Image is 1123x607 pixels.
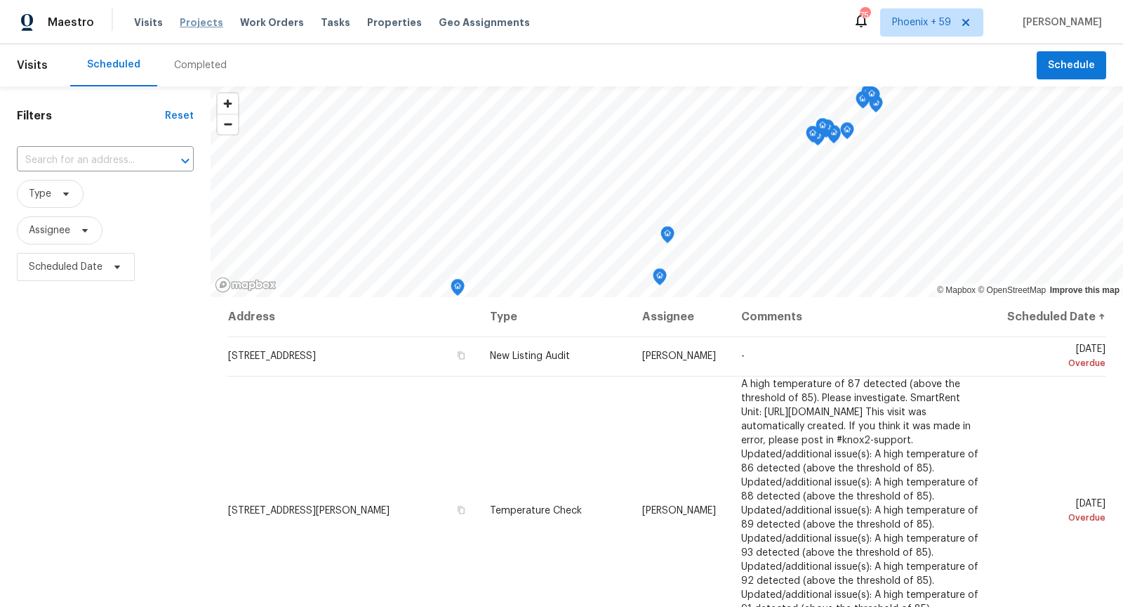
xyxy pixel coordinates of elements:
[856,91,870,113] div: Map marker
[937,285,976,295] a: Mapbox
[218,114,238,134] button: Zoom out
[29,187,51,201] span: Type
[806,126,820,148] div: Map marker
[993,297,1106,337] th: Scheduled Date ↑
[642,506,716,516] span: [PERSON_NAME]
[892,15,951,30] span: Phoenix + 59
[29,223,70,237] span: Assignee
[321,18,350,27] span: Tasks
[175,151,195,171] button: Open
[87,58,140,72] div: Scheduled
[730,297,994,337] th: Comments
[653,268,667,290] div: Map marker
[840,122,854,144] div: Map marker
[29,260,102,274] span: Scheduled Date
[165,109,194,123] div: Reset
[455,504,467,516] button: Copy Address
[451,279,465,301] div: Map marker
[218,93,238,114] button: Zoom in
[642,351,716,361] span: [PERSON_NAME]
[227,297,479,337] th: Address
[439,15,530,30] span: Geo Assignments
[17,150,154,171] input: Search for an address...
[455,349,467,362] button: Copy Address
[228,351,316,361] span: [STREET_ADDRESS]
[978,285,1046,295] a: OpenStreetMap
[1037,51,1106,80] button: Schedule
[48,15,94,30] span: Maestro
[479,297,631,337] th: Type
[134,15,163,30] span: Visits
[631,297,729,337] th: Assignee
[1004,344,1105,370] span: [DATE]
[741,351,745,361] span: -
[861,84,875,106] div: Map marker
[1048,57,1095,74] span: Schedule
[367,15,422,30] span: Properties
[1004,511,1105,525] div: Overdue
[490,351,570,361] span: New Listing Audit
[228,506,390,516] span: [STREET_ADDRESS][PERSON_NAME]
[215,277,277,293] a: Mapbox homepage
[1017,15,1102,30] span: [PERSON_NAME]
[865,86,879,108] div: Map marker
[490,506,582,516] span: Temperature Check
[211,86,1123,297] canvas: Map
[17,109,165,123] h1: Filters
[1004,499,1105,525] span: [DATE]
[1050,285,1119,295] a: Improve this map
[174,58,227,72] div: Completed
[1004,356,1105,370] div: Overdue
[17,50,48,81] span: Visits
[240,15,304,30] span: Work Orders
[860,8,870,22] div: 754
[660,226,675,248] div: Map marker
[816,118,830,140] div: Map marker
[180,15,223,30] span: Projects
